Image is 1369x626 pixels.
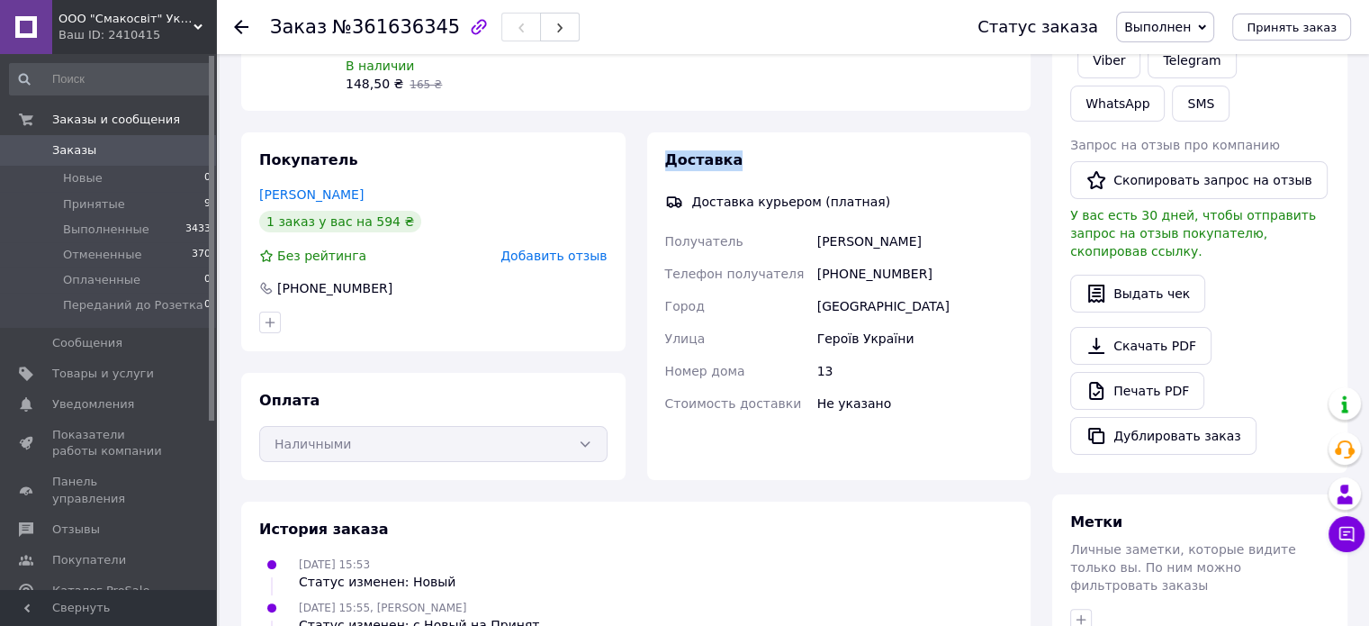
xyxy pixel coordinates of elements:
span: Улица [665,331,706,346]
span: 0 [204,170,211,186]
button: Скопировать запрос на отзыв [1070,161,1328,199]
span: Добавить отзыв [500,249,607,263]
span: Запрос на отзыв про компанию [1070,138,1280,152]
span: Покупатель [259,151,357,168]
span: 148,50 ₴ [346,77,403,91]
div: [PHONE_NUMBER] [275,279,394,297]
span: Каталог ProSale [52,583,149,599]
a: Печать PDF [1070,372,1204,410]
div: Ваш ID: 2410415 [59,27,216,43]
span: Заказы и сообщения [52,112,180,128]
a: Viber [1077,42,1140,78]
span: Доставка [665,151,743,168]
span: Заказы [52,142,96,159]
span: ООО "Смакосвіт" Украинский производитель! [59,11,194,27]
div: Статус заказа [977,18,1098,36]
span: 0 [204,272,211,288]
div: [PERSON_NAME] [814,225,1016,258]
span: Уведомления [52,396,134,413]
span: Получатель [665,234,743,249]
span: Товары и услуги [52,366,154,382]
div: 1 заказ у вас на 594 ₴ [259,211,421,232]
span: Переданий до Розетка [63,297,203,313]
button: Чат с покупателем [1328,516,1364,552]
div: 13 [814,355,1016,387]
div: Вернуться назад [234,18,248,36]
span: Покупатели [52,552,126,568]
span: Выполненные [63,222,149,238]
span: Принять заказ [1247,21,1337,34]
span: Отзывы [52,522,100,538]
button: Дублировать заказ [1070,417,1256,455]
span: Без рейтинга [277,249,366,263]
button: Принять заказ [1232,14,1351,41]
div: Статус изменен: Новый [299,573,455,591]
span: Метки [1070,513,1122,531]
span: Стоимость доставки [665,396,802,411]
div: [GEOGRAPHIC_DATA] [814,290,1016,322]
a: Скачать PDF [1070,327,1211,365]
span: 3433 [185,222,211,238]
span: [DATE] 15:55, [PERSON_NAME] [299,602,466,614]
span: Отмененные [63,247,141,263]
span: У вас есть 30 дней, чтобы отправить запрос на отзыв покупателю, скопировав ссылку. [1070,208,1316,259]
span: №361636345 [332,16,460,38]
span: Город [665,299,705,313]
span: Принятые [63,196,125,213]
span: Оплата [259,392,320,409]
a: WhatsApp [1070,86,1165,122]
input: Поиск [9,63,212,95]
span: Номер дома [665,364,745,378]
span: 370 [192,247,211,263]
span: Выполнен [1124,20,1191,34]
span: Личные заметки, которые видите только вы. По ним можно фильтровать заказы [1070,542,1296,593]
span: 0 [204,297,211,313]
button: SMS [1172,86,1229,122]
span: Телефон получателя [665,267,805,281]
span: Оплаченные [63,272,140,288]
span: Показатели работы компании [52,427,167,459]
span: Панель управления [52,474,167,506]
a: Telegram [1148,42,1236,78]
div: Доставка курьером (платная) [688,193,896,211]
div: [PHONE_NUMBER] [814,258,1016,290]
div: Не указано [814,387,1016,420]
span: История заказа [259,521,389,538]
div: Героїв України [814,322,1016,355]
span: В наличии [346,59,414,73]
button: Выдать чек [1070,275,1205,313]
span: Сообщения [52,335,122,351]
span: Заказ [270,16,327,38]
span: [DATE] 15:53 [299,558,370,571]
span: 9 [204,196,211,213]
span: 165 ₴ [410,78,442,91]
a: [PERSON_NAME] [259,187,364,202]
span: Новые [63,170,103,186]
